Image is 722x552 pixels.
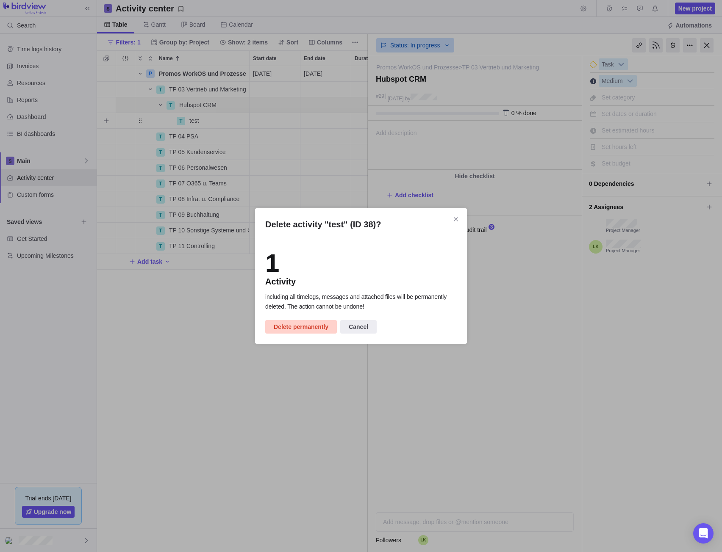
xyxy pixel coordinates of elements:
[265,251,296,276] div: 1
[265,292,457,311] p: including all timelogs, messages and attached files will be permanently deleted. The action canno...
[265,320,337,334] span: Delete permanently
[340,320,377,334] span: Cancel
[349,322,368,332] span: Cancel
[693,523,714,544] div: Open Intercom Messenger
[274,322,328,332] span: Delete permanently
[255,208,467,344] div: Delete activity "test" (ID 38)?
[265,276,296,287] div: Activity
[450,213,462,225] span: Close
[265,218,457,230] h2: Delete activity "test" (ID 38)?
